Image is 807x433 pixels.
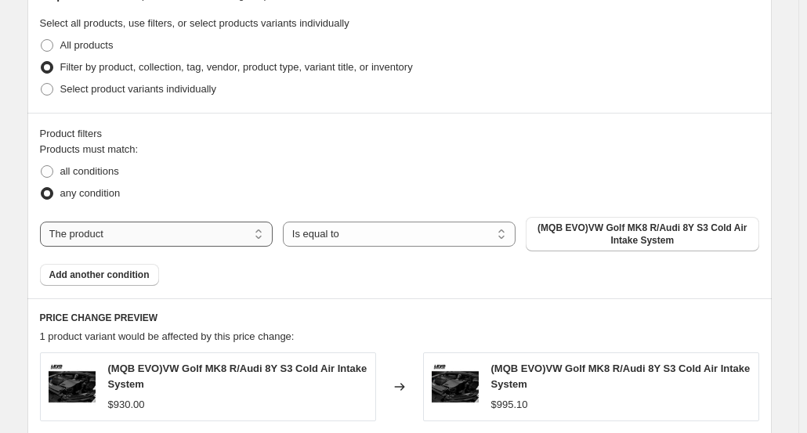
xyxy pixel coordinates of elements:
span: Select all products, use filters, or select products variants individually [40,17,349,29]
span: Select product variants individually [60,83,216,95]
div: $995.10 [491,397,528,413]
span: any condition [60,187,121,199]
div: Product filters [40,126,759,142]
span: Products must match: [40,143,139,155]
span: Add another condition [49,269,150,281]
span: all conditions [60,165,119,177]
h6: PRICE CHANGE PREVIEW [40,312,759,324]
img: MK8R-01-09_80x.jpg [49,363,96,410]
span: All products [60,39,114,51]
span: (MQB EVO)VW Golf MK8 R/Audi 8Y S3 Cold Air Intake System [491,363,751,390]
span: Filter by product, collection, tag, vendor, product type, variant title, or inventory [60,61,413,73]
span: (MQB EVO)VW Golf MK8 R/Audi 8Y S3 Cold Air Intake System [535,222,749,247]
span: (MQB EVO)VW Golf MK8 R/Audi 8Y S3 Cold Air Intake System [108,363,367,390]
button: (MQB EVO)VW Golf MK8 R/Audi 8Y S3 Cold Air Intake System [526,217,758,251]
img: MK8R-01-09_80x.jpg [432,363,479,410]
span: 1 product variant would be affected by this price change: [40,330,295,342]
div: $930.00 [108,397,145,413]
button: Add another condition [40,264,159,286]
